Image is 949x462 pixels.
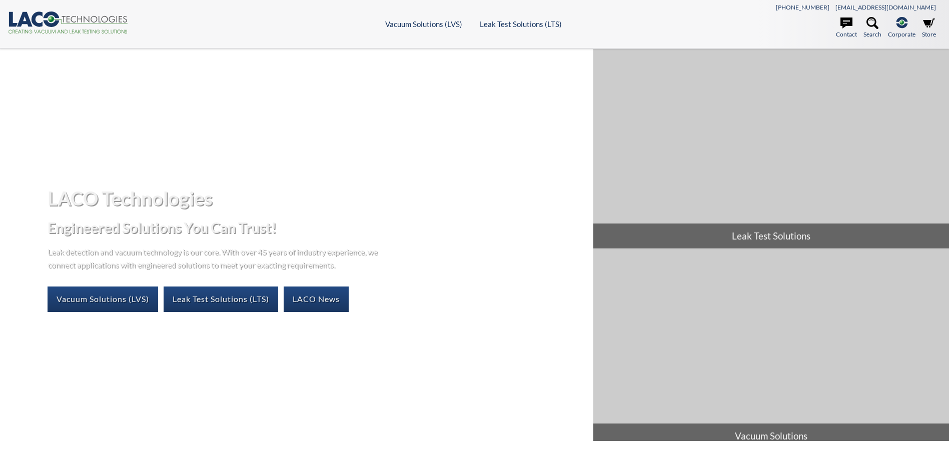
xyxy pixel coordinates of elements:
a: [EMAIL_ADDRESS][DOMAIN_NAME] [835,3,936,11]
span: Corporate [888,29,915,39]
a: Vacuum Solutions (LVS) [48,286,158,311]
span: Leak Test Solutions [593,223,949,248]
span: Vacuum Solutions [593,423,949,448]
a: [PHONE_NUMBER] [776,3,829,11]
a: Leak Test Solutions (LTS) [480,19,562,28]
a: Leak Test Solutions [593,49,949,248]
a: LACO News [284,286,349,311]
h1: LACO Technologies [48,186,585,210]
a: Contact [836,17,857,39]
a: Search [863,17,881,39]
a: Leak Test Solutions (LTS) [164,286,278,311]
a: Store [922,17,936,39]
h2: Engineered Solutions You Can Trust! [48,218,585,237]
a: Vacuum Solutions (LVS) [385,19,462,28]
a: Vacuum Solutions [593,249,949,448]
p: Leak detection and vacuum technology is our core. With over 45 years of industry experience, we c... [48,245,383,270]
